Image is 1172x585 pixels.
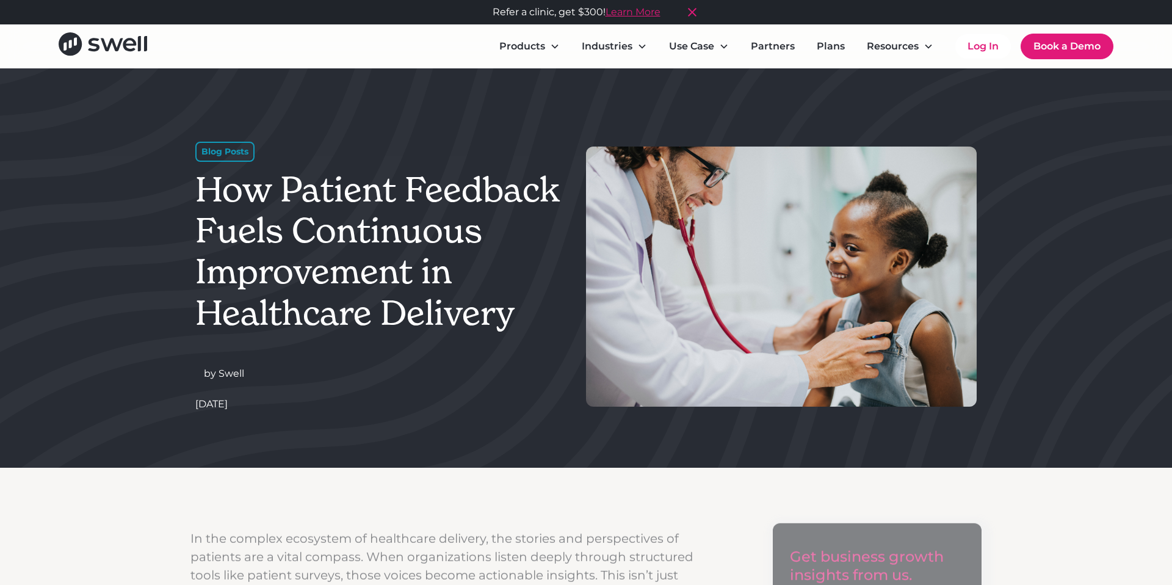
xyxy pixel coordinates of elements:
[582,39,632,54] div: Industries
[195,169,560,333] h1: How Patient Feedback Fuels Continuous Improvement in Healthcare Delivery
[790,548,964,584] h3: Get business growth insights from us.
[807,34,855,59] a: Plans
[669,39,714,54] div: Use Case
[606,5,660,20] a: Learn More
[204,366,216,381] div: by
[1021,34,1113,59] a: Book a Demo
[490,34,570,59] div: Products
[195,142,255,162] div: Blog Posts
[572,34,657,59] div: Industries
[195,397,228,412] div: [DATE]
[857,34,943,59] div: Resources
[867,39,919,54] div: Resources
[493,5,660,20] div: Refer a clinic, get $300!
[499,39,545,54] div: Products
[59,32,147,60] a: home
[219,366,244,381] div: Swell
[741,34,805,59] a: Partners
[659,34,739,59] div: Use Case
[955,34,1011,59] a: Log In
